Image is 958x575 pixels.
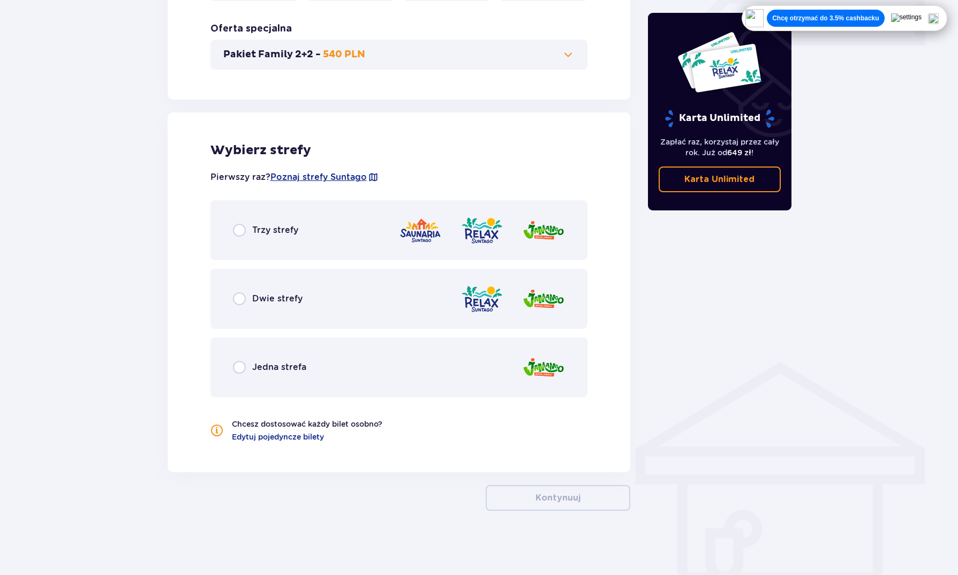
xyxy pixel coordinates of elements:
img: Jamango [522,215,565,246]
button: Kontynuuj [486,485,630,511]
h3: Oferta specjalna [210,22,292,35]
span: Jedna strefa [252,361,306,373]
img: Saunaria [399,215,442,246]
p: Pierwszy raz? [210,171,379,183]
p: Karta Unlimited [684,173,755,185]
p: Zapłać raz, korzystaj przez cały rok. Już od ! [659,137,781,158]
a: Karta Unlimited [659,167,781,192]
p: Kontynuuj [535,492,580,504]
img: Relax [461,284,503,314]
p: Karta Unlimited [664,109,775,128]
p: 540 PLN [323,48,365,61]
img: Dwie karty całoroczne do Suntago z napisem 'UNLIMITED RELAX', na białym tle z tropikalnymi liśćmi... [677,31,762,93]
p: Chcesz dostosować każdy bilet osobno? [232,419,382,429]
h2: Wybierz strefy [210,142,588,158]
img: Relax [461,215,503,246]
a: Edytuj pojedyncze bilety [232,432,324,442]
a: Poznaj strefy Suntago [270,171,367,183]
span: Trzy strefy [252,224,298,236]
img: Jamango [522,284,565,314]
span: Dwie strefy [252,293,303,305]
img: Jamango [522,352,565,383]
p: Pakiet Family 2+2 - [223,48,321,61]
button: Pakiet Family 2+2 -540 PLN [223,48,575,61]
span: 649 zł [727,148,751,157]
